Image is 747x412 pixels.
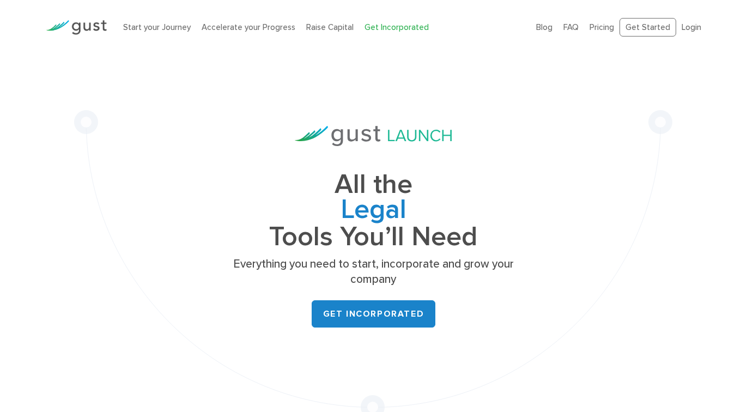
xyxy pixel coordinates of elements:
[536,22,552,32] a: Blog
[563,22,579,32] a: FAQ
[590,22,614,32] a: Pricing
[210,172,537,249] h1: All the Tools You’ll Need
[682,22,701,32] a: Login
[295,126,452,146] img: Gust Launch Logo
[46,20,107,35] img: Gust Logo
[306,22,354,32] a: Raise Capital
[620,18,676,37] a: Get Started
[202,22,295,32] a: Accelerate your Progress
[123,22,191,32] a: Start your Journey
[365,22,429,32] a: Get Incorporated
[210,257,537,287] p: Everything you need to start, incorporate and grow your company
[210,197,537,225] span: Legal
[312,300,436,328] a: Get Incorporated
